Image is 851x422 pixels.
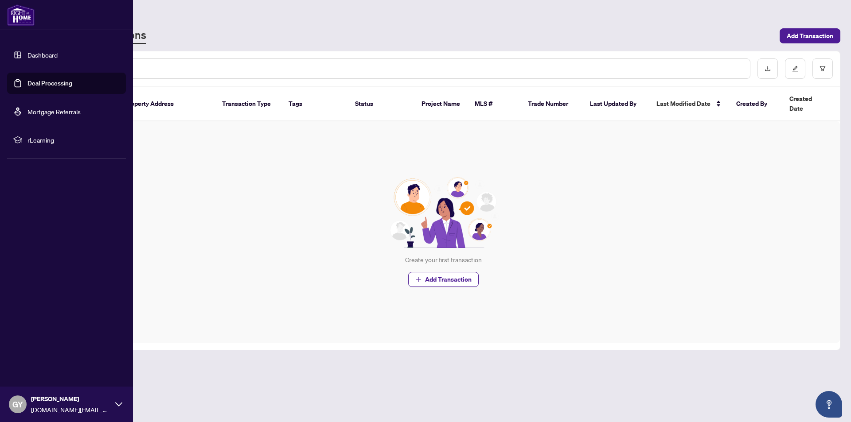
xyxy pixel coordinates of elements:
[405,255,482,265] div: Create your first transaction
[816,391,842,418] button: Open asap
[468,87,521,121] th: MLS #
[414,87,468,121] th: Project Name
[425,272,472,286] span: Add Transaction
[785,58,805,79] button: edit
[521,87,583,121] th: Trade Number
[789,94,827,113] span: Created Date
[408,272,479,287] button: Add Transaction
[415,276,422,283] span: plus
[649,87,729,121] th: Last Modified Date
[820,66,826,72] span: filter
[386,177,500,248] img: Null State Icon
[780,28,840,43] button: Add Transaction
[757,58,778,79] button: download
[31,405,111,414] span: [DOMAIN_NAME][EMAIL_ADDRESS][PERSON_NAME][DOMAIN_NAME]
[27,135,120,145] span: rLearning
[7,4,35,26] img: logo
[765,66,771,72] span: download
[27,51,58,59] a: Dashboard
[787,29,833,43] span: Add Transaction
[792,66,798,72] span: edit
[27,79,72,87] a: Deal Processing
[281,87,348,121] th: Tags
[583,87,649,121] th: Last Updated By
[812,58,833,79] button: filter
[782,87,844,121] th: Created Date
[117,87,215,121] th: Property Address
[27,108,81,116] a: Mortgage Referrals
[215,87,281,121] th: Transaction Type
[31,394,111,404] span: [PERSON_NAME]
[12,398,23,410] span: GY
[729,87,782,121] th: Created By
[348,87,414,121] th: Status
[656,99,710,108] span: Last Modified Date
